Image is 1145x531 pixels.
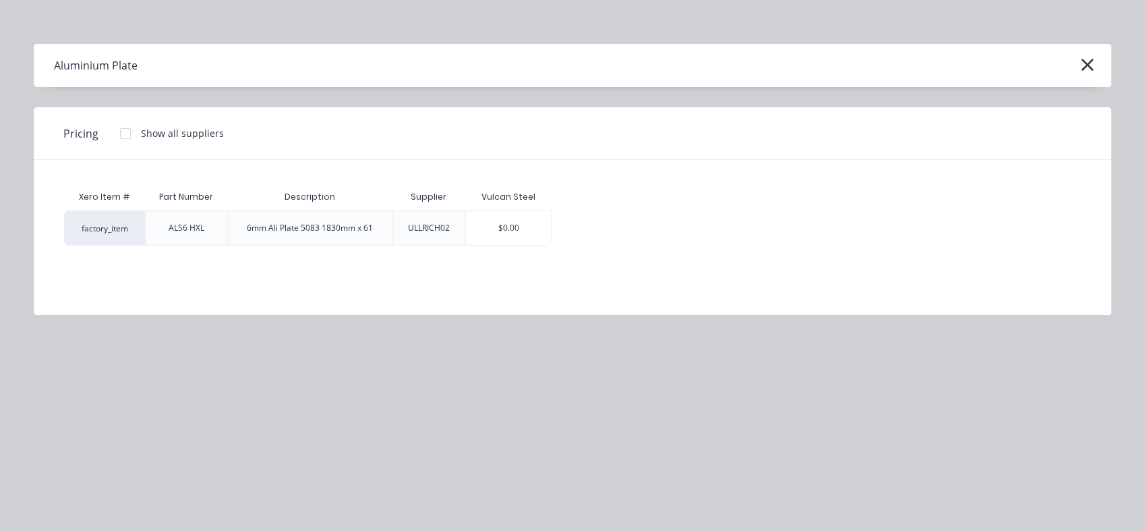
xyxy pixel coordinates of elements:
div: Show all suppliers [141,126,224,140]
div: factory_item [64,211,145,246]
div: Supplier [400,180,457,214]
div: $0.00 [466,211,551,245]
div: 6mm Ali Plate 5083 1830mm x 61 [247,222,373,234]
div: ALS6 HXL [169,222,204,234]
div: Xero Item # [64,184,145,211]
div: Vulcan Steel [481,191,535,203]
span: Pricing [63,125,98,142]
div: ULLRICH02 [408,222,450,234]
div: Description [274,180,346,214]
div: Part Number [148,180,224,214]
div: Aluminium Plate [54,57,138,74]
